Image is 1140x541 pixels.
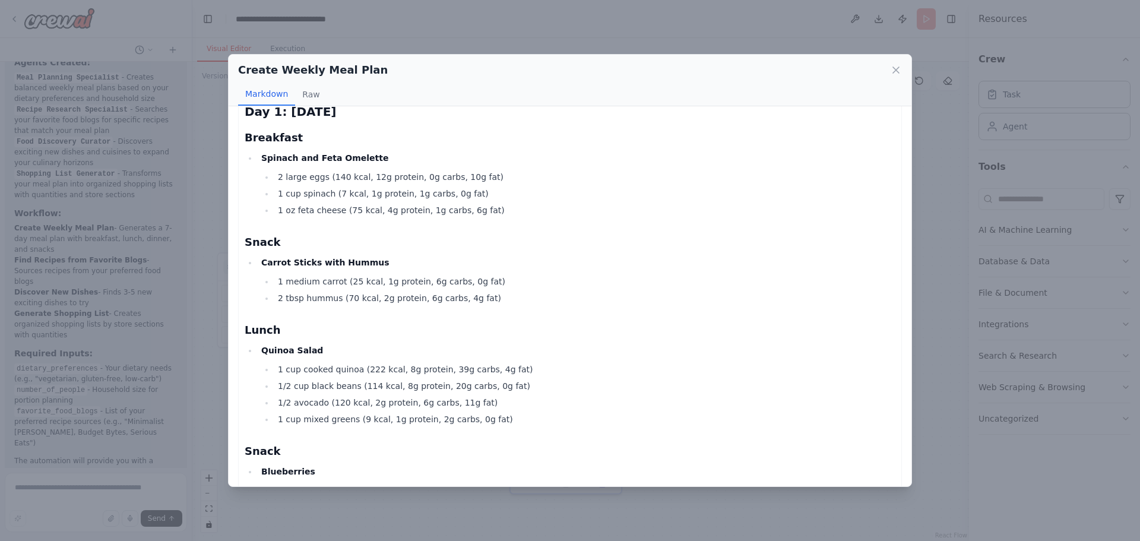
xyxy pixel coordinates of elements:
[274,483,895,498] li: 1 cup (85 kcal, 1g protein, 21g carbs, 0g fat)
[274,170,895,184] li: 2 large eggs (140 kcal, 12g protein, 0g carbs, 10g fat)
[261,467,315,476] strong: Blueberries
[295,83,327,106] button: Raw
[261,346,323,355] strong: Quinoa Salad
[245,103,895,120] h2: Day 1: [DATE]
[245,322,895,338] h3: Lunch
[274,362,895,377] li: 1 cup cooked quinoa (222 kcal, 8g protein, 39g carbs, 4g fat)
[238,83,295,106] button: Markdown
[274,379,895,393] li: 1/2 cup black beans (114 kcal, 8g protein, 20g carbs, 0g fat)
[261,258,389,267] strong: Carrot Sticks with Hummus
[245,443,895,460] h3: Snack
[274,291,895,305] li: 2 tbsp hummus (70 kcal, 2g protein, 6g carbs, 4g fat)
[274,396,895,410] li: 1/2 avocado (120 kcal, 2g protein, 6g carbs, 11g fat)
[274,274,895,289] li: 1 medium carrot (25 kcal, 1g protein, 6g carbs, 0g fat)
[245,234,895,251] h3: Snack
[245,129,895,146] h3: Breakfast
[261,153,388,163] strong: Spinach and Feta Omelette
[238,62,388,78] h2: Create Weekly Meal Plan
[274,412,895,426] li: 1 cup mixed greens (9 kcal, 1g protein, 2g carbs, 0g fat)
[274,186,895,201] li: 1 cup spinach (7 kcal, 1g protein, 1g carbs, 0g fat)
[274,203,895,217] li: 1 oz feta cheese (75 kcal, 4g protein, 1g carbs, 6g fat)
